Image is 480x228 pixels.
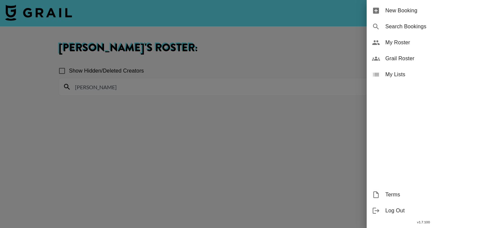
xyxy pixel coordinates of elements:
[367,203,480,219] div: Log Out
[367,51,480,67] div: Grail Roster
[367,19,480,35] div: Search Bookings
[367,67,480,83] div: My Lists
[385,207,475,215] span: Log Out
[367,219,480,226] div: v 1.7.100
[367,35,480,51] div: My Roster
[385,23,475,31] span: Search Bookings
[367,3,480,19] div: New Booking
[385,71,475,79] span: My Lists
[385,55,475,63] span: Grail Roster
[385,39,475,47] span: My Roster
[367,187,480,203] div: Terms
[385,191,475,199] span: Terms
[385,7,475,15] span: New Booking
